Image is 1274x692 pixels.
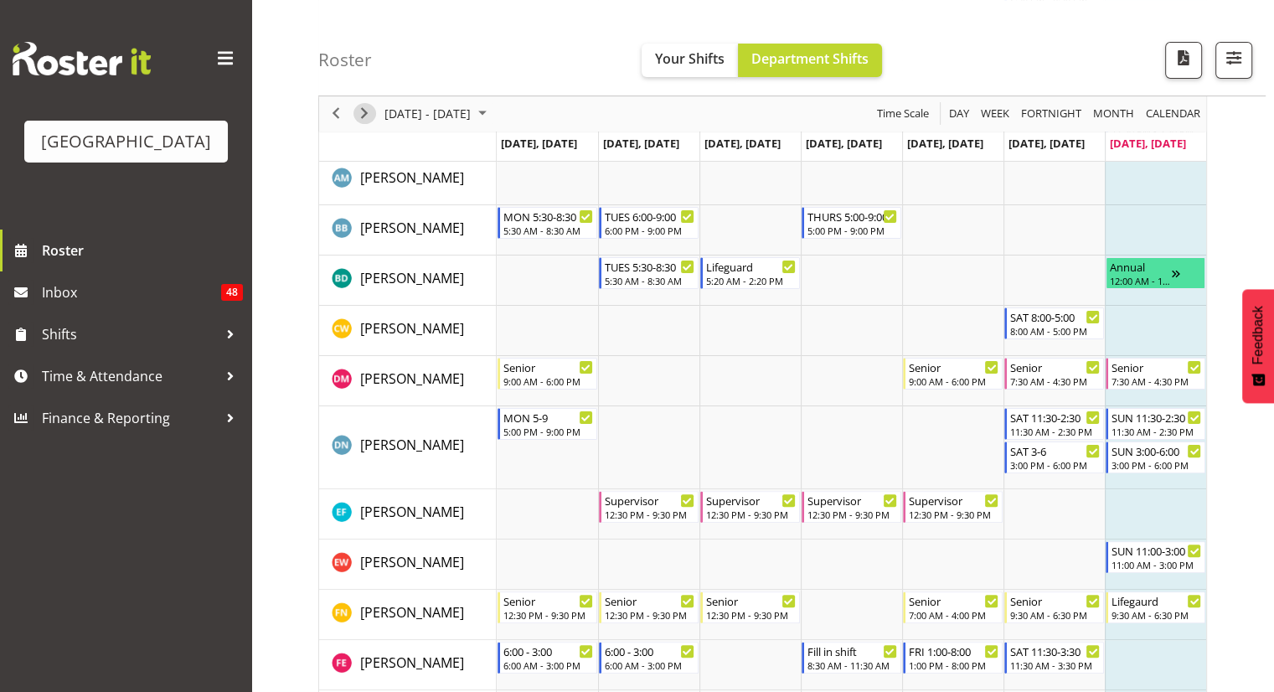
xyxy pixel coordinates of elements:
div: 9:30 AM - 6:30 PM [1010,608,1100,622]
div: 5:20 AM - 2:20 PM [706,274,796,287]
div: 12:30 PM - 9:30 PM [807,508,897,521]
td: Bradley Barton resource [319,205,497,256]
div: Earl Foran"s event - Supervisor Begin From Wednesday, August 20, 2025 at 12:30:00 PM GMT+12:00 En... [700,491,800,523]
div: TUES 6:00-9:00 [605,208,694,225]
div: 12:30 PM - 9:30 PM [706,508,796,521]
div: FRI 1:00-8:00 [909,643,998,659]
div: Felix Nicholls"s event - Lifegaurd Begin From Sunday, August 24, 2025 at 9:30:00 AM GMT+12:00 End... [1106,591,1205,623]
td: Braedyn Dykes resource [319,256,497,306]
div: Felix Nicholls"s event - Senior Begin From Friday, August 22, 2025 at 7:00:00 AM GMT+12:00 Ends A... [903,591,1003,623]
div: SUN 11:00-3:00 [1112,542,1201,559]
button: Timeline Month [1091,104,1137,125]
div: Lifeguard [706,258,796,275]
span: Inbox [42,280,221,305]
div: 5:00 PM - 9:00 PM [503,425,593,438]
div: Devon Morris-Brown"s event - Senior Begin From Saturday, August 23, 2025 at 7:30:00 AM GMT+12:00 ... [1004,358,1104,390]
div: 7:30 AM - 4:30 PM [1112,374,1201,388]
div: Earl Foran"s event - Supervisor Begin From Tuesday, August 19, 2025 at 12:30:00 PM GMT+12:00 Ends... [599,491,699,523]
div: 1:00 PM - 8:00 PM [909,658,998,672]
span: [PERSON_NAME] [360,603,464,622]
div: Devon Morris-Brown"s event - Senior Begin From Sunday, August 24, 2025 at 7:30:00 AM GMT+12:00 En... [1106,358,1205,390]
div: 3:00 PM - 6:00 PM [1112,458,1201,472]
div: Braedyn Dykes"s event - TUES 5:30-8:30 Begin From Tuesday, August 19, 2025 at 5:30:00 AM GMT+12:0... [599,257,699,289]
div: 3:00 PM - 6:00 PM [1010,458,1100,472]
div: Bradley Barton"s event - TUES 6:00-9:00 Begin From Tuesday, August 19, 2025 at 6:00:00 PM GMT+12:... [599,207,699,239]
button: Timeline Day [946,104,972,125]
div: Senior [1112,359,1201,375]
span: Month [1091,104,1136,125]
div: Supervisor [909,492,998,509]
div: 6:00 PM - 9:00 PM [605,224,694,237]
div: 12:30 PM - 9:30 PM [605,608,694,622]
div: Felix Nicholls"s event - Senior Begin From Monday, August 18, 2025 at 12:30:00 PM GMT+12:00 Ends ... [498,591,597,623]
span: [PERSON_NAME] [360,219,464,237]
div: 9:00 AM - 6:00 PM [503,374,593,388]
div: 9:30 AM - 6:30 PM [1112,608,1201,622]
span: [DATE], [DATE] [704,136,781,151]
div: Senior [909,359,998,375]
div: Supervisor [706,492,796,509]
div: TUES 5:30-8:30 [605,258,694,275]
h4: Roster [318,50,372,70]
div: next period [350,96,379,132]
div: THURS 5:00-9:00 [807,208,897,225]
div: Senior [503,359,593,375]
button: Filter Shifts [1215,42,1252,79]
div: 11:30 AM - 3:30 PM [1010,658,1100,672]
a: [PERSON_NAME] [360,502,464,522]
span: Roster [42,238,243,263]
div: 12:30 PM - 9:30 PM [503,608,593,622]
td: Devon Morris-Brown resource [319,356,497,406]
div: 5:30 AM - 8:30 AM [605,274,694,287]
div: Finn Edwards"s event - 6:00 - 3:00 Begin From Monday, August 18, 2025 at 6:00:00 AM GMT+12:00 End... [498,642,597,674]
img: Rosterit website logo [13,42,151,75]
a: [PERSON_NAME] [360,602,464,622]
a: [PERSON_NAME] [360,218,464,238]
div: Senior [706,592,796,609]
div: 6:00 AM - 3:00 PM [503,658,593,672]
span: [PERSON_NAME] [360,653,464,672]
a: [PERSON_NAME] [360,268,464,288]
span: [DATE], [DATE] [907,136,983,151]
div: SAT 11:30-2:30 [1010,409,1100,426]
div: 5:00 PM - 9:00 PM [807,224,897,237]
a: [PERSON_NAME] [360,369,464,389]
div: SAT 3-6 [1010,442,1100,459]
div: 12:30 PM - 9:30 PM [706,608,796,622]
div: Finn Edwards"s event - SAT 11:30-3:30 Begin From Saturday, August 23, 2025 at 11:30:00 AM GMT+12:... [1004,642,1104,674]
div: previous period [322,96,350,132]
div: Drew Nielsen"s event - SAT 11:30-2:30 Begin From Saturday, August 23, 2025 at 11:30:00 AM GMT+12:... [1004,408,1104,440]
span: Your Shifts [655,49,725,68]
div: 5:30 AM - 8:30 AM [503,224,593,237]
a: [PERSON_NAME] [360,435,464,455]
a: [PERSON_NAME] [360,653,464,673]
div: Finn Edwards"s event - FRI 1:00-8:00 Begin From Friday, August 22, 2025 at 1:00:00 PM GMT+12:00 E... [903,642,1003,674]
div: Bradley Barton"s event - THURS 5:00-9:00 Begin From Thursday, August 21, 2025 at 5:00:00 PM GMT+1... [802,207,901,239]
div: Senior [605,592,694,609]
button: Month [1143,104,1204,125]
div: Senior [1010,359,1100,375]
span: Day [947,104,971,125]
div: 6:00 AM - 3:00 PM [605,658,694,672]
span: [PERSON_NAME] [360,168,464,187]
td: Emily Wheeler resource [319,540,497,590]
div: Drew Nielsen"s event - SUN 11:30-2:30 Begin From Sunday, August 24, 2025 at 11:30:00 AM GMT+12:00... [1106,408,1205,440]
span: Shifts [42,322,218,347]
div: Drew Nielsen"s event - SAT 3-6 Begin From Saturday, August 23, 2025 at 3:00:00 PM GMT+12:00 Ends ... [1004,442,1104,473]
span: [DATE], [DATE] [501,136,577,151]
div: 8:00 AM - 5:00 PM [1010,324,1100,338]
span: [DATE], [DATE] [1110,136,1186,151]
div: 11:00 AM - 3:00 PM [1112,558,1201,571]
div: 7:00 AM - 4:00 PM [909,608,998,622]
span: [DATE], [DATE] [603,136,679,151]
button: Feedback - Show survey [1242,289,1274,403]
span: [PERSON_NAME] [360,503,464,521]
div: Felix Nicholls"s event - Senior Begin From Wednesday, August 20, 2025 at 12:30:00 PM GMT+12:00 En... [700,591,800,623]
div: MON 5-9 [503,409,593,426]
div: Felix Nicholls"s event - Senior Begin From Saturday, August 23, 2025 at 9:30:00 AM GMT+12:00 Ends... [1004,591,1104,623]
div: 12:30 PM - 9:30 PM [605,508,694,521]
div: August 18 - 24, 2025 [379,96,497,132]
div: Earl Foran"s event - Supervisor Begin From Friday, August 22, 2025 at 12:30:00 PM GMT+12:00 Ends ... [903,491,1003,523]
div: MON 5:30-8:30 [503,208,593,225]
span: [DATE], [DATE] [806,136,882,151]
